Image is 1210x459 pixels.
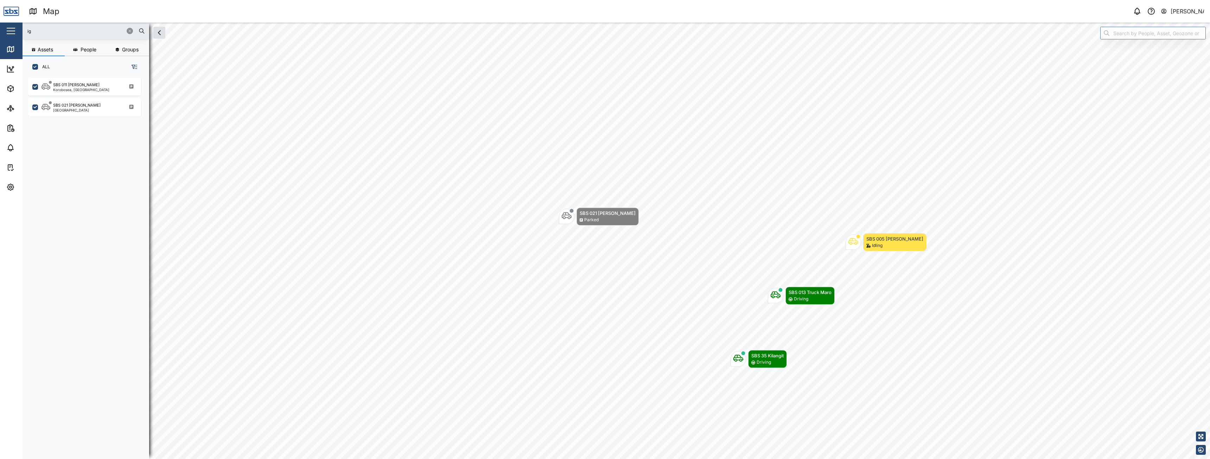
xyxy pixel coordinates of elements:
[584,217,599,223] div: Parked
[23,23,1210,459] canvas: Map
[122,47,139,52] span: Groups
[81,47,96,52] span: People
[789,289,832,296] div: SBS 013 Truck Maro
[18,124,42,132] div: Reports
[18,85,40,93] div: Assets
[751,352,784,359] div: SBS 35 Kilangit
[1160,6,1204,16] button: [PERSON_NAME]
[27,26,145,36] input: Search assets or drivers
[53,82,100,88] div: SBS 011 [PERSON_NAME]
[1100,27,1206,39] input: Search by People, Asset, Geozone or Place
[38,47,53,52] span: Assets
[559,208,639,225] div: Map marker
[794,296,808,302] div: Driving
[580,210,636,217] div: SBS 021 [PERSON_NAME]
[18,183,43,191] div: Settings
[872,242,883,249] div: Idling
[18,144,40,152] div: Alarms
[866,235,923,242] div: SBS 005 [PERSON_NAME]
[43,5,59,18] div: Map
[846,233,926,251] div: Map marker
[1171,7,1204,16] div: [PERSON_NAME]
[53,102,101,108] div: SBS 021 [PERSON_NAME]
[18,164,38,171] div: Tasks
[768,287,835,305] div: Map marker
[731,350,787,368] div: Map marker
[38,64,50,70] label: ALL
[18,65,50,73] div: Dashboard
[53,88,109,91] div: Korobosea, [GEOGRAPHIC_DATA]
[4,4,19,19] img: Main Logo
[18,45,34,53] div: Map
[53,108,101,112] div: [GEOGRAPHIC_DATA]
[28,75,149,453] div: grid
[757,359,771,366] div: Driving
[18,104,35,112] div: Sites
